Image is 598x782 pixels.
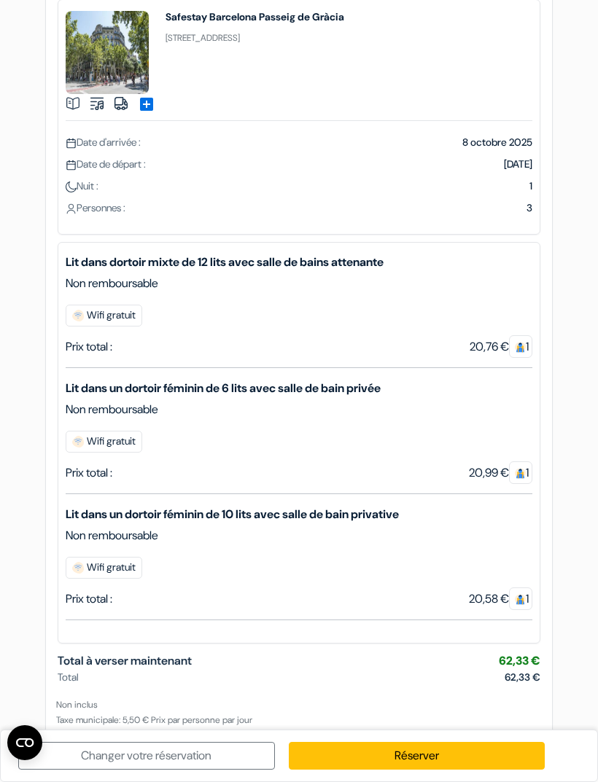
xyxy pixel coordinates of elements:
div: Prix total : [66,590,112,608]
img: book.svg [66,96,80,111]
img: guest.svg [515,594,526,605]
span: 8 octobre 2025 [462,136,532,149]
span: add_box [138,95,155,113]
img: free_wifi.svg [72,562,84,574]
img: guest.svg [515,468,526,479]
span: Nuit : [66,179,98,192]
img: moon.svg [66,181,77,192]
span: Date de départ : [66,157,146,171]
span: 62,33 € [505,670,540,685]
div: 20,58 € [469,590,532,608]
small: [STREET_ADDRESS] [166,32,240,44]
img: music.svg [90,96,104,111]
small: Non inclus [56,699,98,711]
img: truck.svg [114,96,128,111]
span: Wifi gratuit [66,557,142,579]
div: Prix total : [66,338,112,356]
span: Non remboursable [66,275,158,292]
span: Non remboursable [66,527,158,544]
span: Non remboursable [66,401,158,418]
a: add_box [138,95,155,110]
button: Ouvrir le widget CMP [7,725,42,760]
div: Total [58,670,540,685]
div: Prix total : [66,464,112,482]
span: Date d'arrivée : [66,136,141,149]
img: user_icon.svg [66,203,77,214]
b: Lit dans un dortoir féminin de 6 lits avec salle de bain privée [66,380,532,397]
span: 3 [527,201,532,214]
span: Wifi gratuit [66,305,142,327]
span: 1 [509,335,532,358]
img: calendar.svg [66,138,77,149]
span: 1 [509,587,532,610]
img: free_wifi.svg [72,436,84,447]
span: Personnes : [66,201,125,214]
span: Total à verser maintenant [58,653,192,668]
b: Lit dans dortoir mixte de 12 lits avec salle de bains attenante [66,254,532,271]
a: Réserver [289,742,545,770]
small: Taxe municipale: 5,50 € Prix par personne par jour [56,714,252,726]
img: guest.svg [515,342,526,353]
a: Changer votre réservation [18,742,275,770]
img: calendar.svg [66,160,77,171]
img: free_wifi.svg [72,310,84,321]
span: 1 [529,179,532,192]
div: 20,76 € [470,338,532,356]
span: 62,33 € [499,653,540,668]
div: 20,99 € [469,464,532,482]
span: 1 [509,461,532,484]
span: [DATE] [504,157,532,171]
h4: Safestay Barcelona Passeig de Gràcia [166,11,344,23]
b: Lit dans un dortoir féminin de 10 lits avec salle de bain privative [66,506,532,523]
span: Wifi gratuit [66,431,142,453]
